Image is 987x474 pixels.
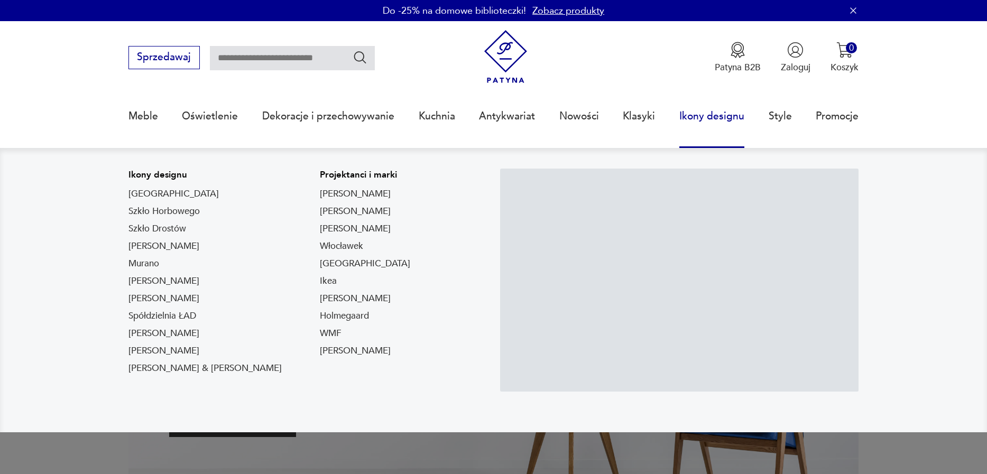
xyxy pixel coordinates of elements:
a: [GEOGRAPHIC_DATA] [128,188,219,200]
img: Ikona koszyka [836,42,853,58]
a: Kuchnia [419,92,455,141]
p: Ikony designu [128,169,282,181]
a: Ikona medaluPatyna B2B [715,42,761,73]
a: Włocławek [320,240,363,253]
img: Patyna - sklep z meblami i dekoracjami vintage [479,30,532,83]
button: Szukaj [353,50,368,65]
a: Antykwariat [479,92,535,141]
a: [PERSON_NAME] [128,240,199,253]
a: Dekoracje i przechowywanie [262,92,394,141]
a: Ikea [320,275,337,287]
a: Style [769,92,792,141]
p: Koszyk [831,61,859,73]
a: [PERSON_NAME] [320,205,391,218]
a: [PERSON_NAME] [320,292,391,305]
div: 0 [846,42,857,53]
img: Ikona medalu [730,42,746,58]
a: Holmegaard [320,310,369,322]
p: Projektanci i marki [320,169,410,181]
a: [PERSON_NAME] [128,275,199,287]
a: [PERSON_NAME] [128,345,199,357]
a: [GEOGRAPHIC_DATA] [320,257,410,270]
a: Nowości [559,92,599,141]
p: Patyna B2B [715,61,761,73]
a: [PERSON_NAME] & [PERSON_NAME] [128,362,282,375]
a: [PERSON_NAME] [320,345,391,357]
p: Do -25% na domowe biblioteczki! [383,4,526,17]
a: Spółdzielnia ŁAD [128,310,196,322]
a: [PERSON_NAME] [128,292,199,305]
a: Promocje [816,92,859,141]
a: Murano [128,257,159,270]
button: Patyna B2B [715,42,761,73]
a: Szkło Horbowego [128,205,200,218]
button: Zaloguj [781,42,810,73]
img: Ikonka użytkownika [787,42,804,58]
a: Sprzedawaj [128,54,200,62]
button: 0Koszyk [831,42,859,73]
a: Ikony designu [679,92,744,141]
a: [PERSON_NAME] [320,188,391,200]
a: Meble [128,92,158,141]
button: Sprzedawaj [128,46,200,69]
p: Zaloguj [781,61,810,73]
a: [PERSON_NAME] [128,327,199,340]
a: Klasyki [623,92,655,141]
a: Szkło Drostów [128,222,186,235]
a: Zobacz produkty [532,4,604,17]
a: Oświetlenie [182,92,238,141]
a: [PERSON_NAME] [320,222,391,235]
a: WMF [320,327,342,340]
